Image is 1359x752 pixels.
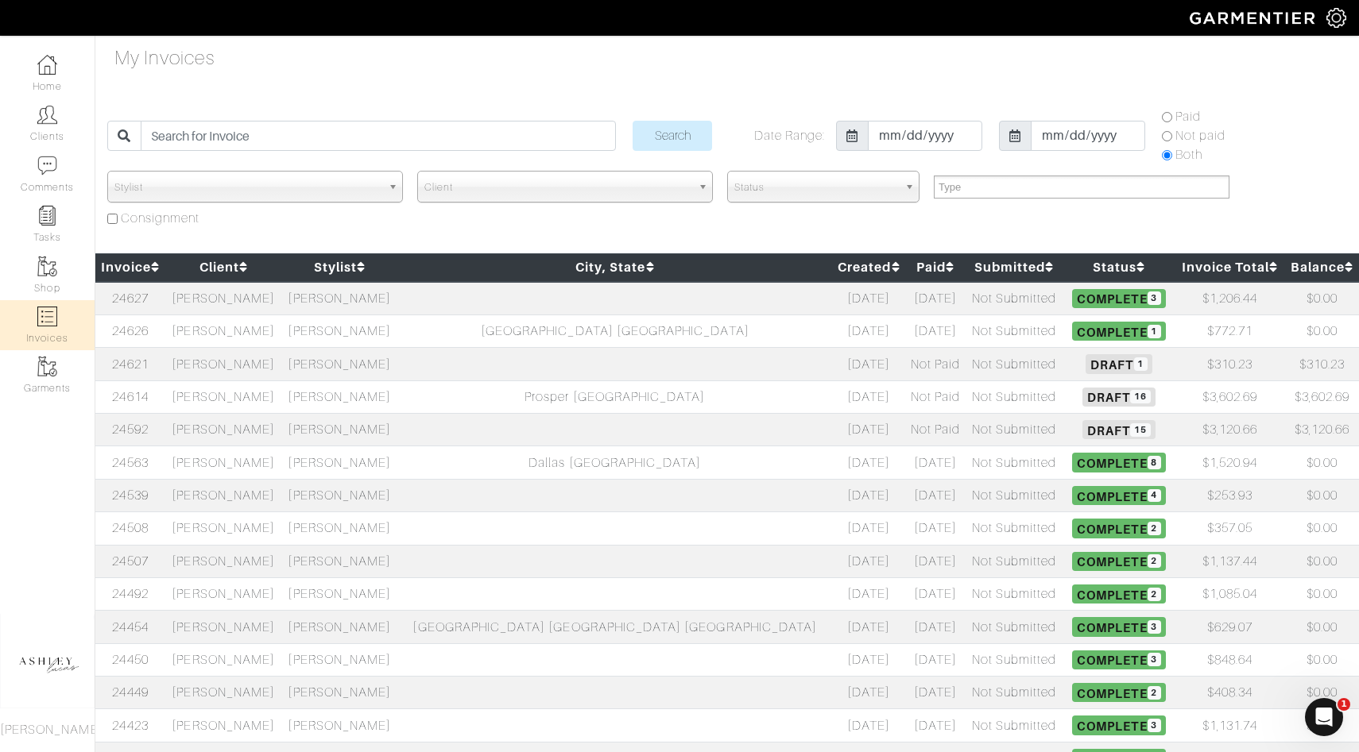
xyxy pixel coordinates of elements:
[112,488,148,503] a: 24539
[1072,552,1165,571] span: Complete
[966,643,1063,676] td: Not Submitted
[114,47,215,70] h4: My Invoices
[1130,390,1150,403] span: 16
[141,121,616,151] input: Search for Invoice
[1175,126,1225,145] label: Not paid
[1285,643,1359,676] td: $0.00
[1326,8,1346,28] img: gear-icon-white-bd11855cb880d31180b6d7d6211b90ccbf57a29d726f0c71d8c61bd08dd39cc2.png
[916,260,954,275] a: Paid
[1148,620,1161,634] span: 3
[397,380,832,413] td: Prosper [GEOGRAPHIC_DATA]
[1175,577,1285,610] td: $1,085.04
[37,206,57,226] img: reminder-icon-8004d30b9f0a5d33ae49ab947aed9ed385cf756f9e5892f1edd6e32f2345188e.png
[1072,584,1165,604] span: Complete
[165,282,281,315] td: [PERSON_NAME]
[281,545,397,577] td: [PERSON_NAME]
[966,479,1063,511] td: Not Submitted
[1134,357,1148,371] span: 1
[1175,282,1285,315] td: $1,206.44
[1175,545,1285,577] td: $1,137.44
[832,577,905,610] td: [DATE]
[112,587,148,601] a: 24492
[165,577,281,610] td: [PERSON_NAME]
[1148,554,1161,568] span: 2
[37,256,57,276] img: garments-icon-b7da505a4dc4fd61783c78ac3ca0ef83fa9d6f193b1c9dc38574b1d14d53ca28.png
[1285,545,1359,577] td: $0.00
[1130,423,1150,437] span: 15
[906,446,966,479] td: [DATE]
[1148,522,1161,535] span: 2
[832,677,905,709] td: [DATE]
[633,121,712,151] input: Search
[832,512,905,545] td: [DATE]
[112,422,148,437] a: 24592
[1305,698,1343,736] iframe: Intercom live chat
[906,709,966,742] td: [DATE]
[281,709,397,742] td: [PERSON_NAME]
[1148,588,1161,601] span: 2
[832,282,905,315] td: [DATE]
[281,282,397,315] td: [PERSON_NAME]
[281,414,397,446] td: [PERSON_NAME]
[121,209,200,228] label: Consignment
[112,685,148,700] a: 24449
[1072,486,1165,505] span: Complete
[1086,354,1152,373] span: Draft
[1175,145,1202,164] label: Both
[397,446,832,479] td: Dallas [GEOGRAPHIC_DATA]
[112,324,148,338] a: 24626
[37,55,57,75] img: dashboard-icon-dbcd8f5a0b271acd01030246c82b418ddd0df26cd7fceb0bd07c9910d44c42f6.png
[832,446,905,479] td: [DATE]
[838,260,900,275] a: Created
[397,314,832,347] td: [GEOGRAPHIC_DATA] [GEOGRAPHIC_DATA]
[281,643,397,676] td: [PERSON_NAME]
[101,260,160,275] a: Invoice
[112,554,148,569] a: 24507
[906,512,966,545] td: [DATE]
[832,643,905,676] td: [DATE]
[1148,653,1161,666] span: 3
[281,577,397,610] td: [PERSON_NAME]
[37,307,57,326] img: orders-icon-0abe47150d42831381b5fb84f609e132dff9fe21cb692f30cb5eec754e2cba89.png
[114,172,381,203] span: Stylist
[1148,325,1161,338] span: 1
[1175,446,1285,479] td: $1,520.94
[1291,260,1353,275] a: Balance
[199,260,248,275] a: Client
[966,414,1063,446] td: Not Submitted
[906,314,966,347] td: [DATE]
[1148,686,1161,700] span: 2
[281,446,397,479] td: [PERSON_NAME]
[37,357,57,376] img: garments-icon-b7da505a4dc4fd61783c78ac3ca0ef83fa9d6f193b1c9dc38574b1d14d53ca28.png
[1285,380,1359,413] td: $3,602.69
[906,611,966,643] td: [DATE]
[1082,388,1155,407] span: Draft
[37,105,57,125] img: clients-icon-6bae9207a08558b7cb47a8932f037763ab4055f8c8b6bfacd5dc20c3e0201464.png
[165,446,281,479] td: [PERSON_NAME]
[1285,282,1359,315] td: $0.00
[1148,719,1161,732] span: 3
[37,156,57,175] img: comment-icon-a0a6a9ef722e966f86d9cbdc48e553b5cf19dbc54f86b18d962a5391bc8f6eb6.png
[966,348,1063,380] td: Not Submitted
[575,260,655,275] a: City, State
[1182,260,1279,275] a: Invoice Total
[1338,698,1350,711] span: 1
[112,390,148,404] a: 24614
[1175,611,1285,643] td: $629.07
[1285,446,1359,479] td: $0.00
[1175,479,1285,511] td: $253.93
[281,677,397,709] td: [PERSON_NAME]
[1175,643,1285,676] td: $848.64
[832,380,905,413] td: [DATE]
[966,314,1063,347] td: Not Submitted
[1285,414,1359,446] td: $3,120.66
[832,479,905,511] td: [DATE]
[1175,348,1285,380] td: $310.23
[906,545,966,577] td: [DATE]
[165,611,281,643] td: [PERSON_NAME]
[832,545,905,577] td: [DATE]
[1082,420,1155,439] span: Draft
[906,677,966,709] td: [DATE]
[112,521,148,535] a: 24508
[112,620,148,634] a: 24454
